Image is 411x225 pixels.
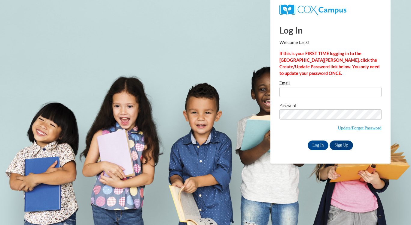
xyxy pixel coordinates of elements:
[279,24,382,36] h1: Log In
[279,39,382,46] p: Welcome back!
[279,7,346,12] a: COX Campus
[279,51,379,76] strong: If this is your FIRST TIME logging in to the [GEOGRAPHIC_DATA][PERSON_NAME], click the Create/Upd...
[279,103,382,109] label: Password
[279,4,346,15] img: COX Campus
[330,141,353,150] a: Sign Up
[308,141,329,150] input: Log In
[338,126,382,130] a: Update/Forgot Password
[279,81,382,87] label: Email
